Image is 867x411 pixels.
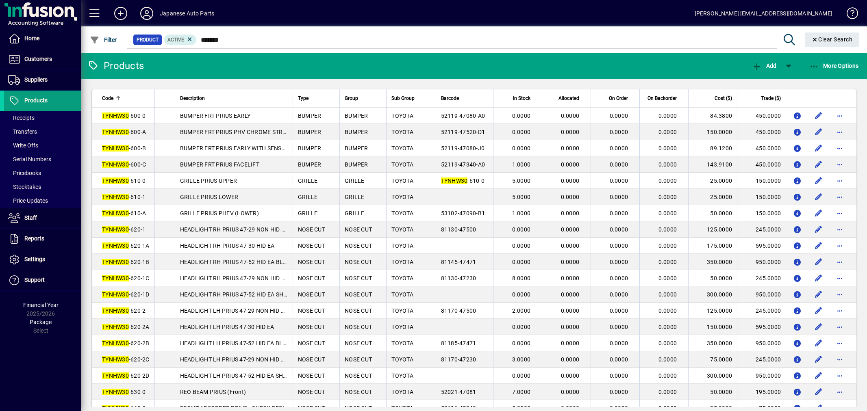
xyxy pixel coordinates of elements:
span: 0.0000 [512,291,531,298]
span: 0.0000 [658,161,677,168]
span: NOSE CUT [345,340,372,346]
td: 25.0000 [688,173,737,189]
span: Home [24,35,39,41]
span: GRILLE [345,177,365,184]
span: 0.0000 [658,112,677,119]
button: Edit [812,125,825,138]
span: BUMPER [298,145,322,151]
span: -600-A [102,129,146,135]
span: Suppliers [24,76,48,83]
span: Package [30,319,52,325]
span: 0.0000 [610,129,628,135]
span: TOYOTA [391,291,413,298]
button: Edit [812,337,825,350]
button: Profile [134,6,160,21]
span: TOYOTA [391,145,413,151]
span: TOYOTA [391,129,413,135]
a: Reports [4,229,81,249]
div: Barcode [441,94,489,103]
span: 0.0000 [561,242,580,249]
button: Edit [812,320,825,333]
td: 245.0000 [737,221,786,238]
span: 0.0000 [658,340,677,346]
span: Product [137,36,159,44]
button: More options [833,320,846,333]
span: TOYOTA [391,275,413,281]
div: Type [298,94,335,103]
span: More Options [809,63,859,69]
td: 450.0000 [737,156,786,173]
span: 0.0000 [610,161,628,168]
span: TOYOTA [391,307,413,314]
button: Add [108,6,134,21]
a: Staff [4,208,81,228]
span: 0.0000 [610,340,628,346]
td: 89.1200 [688,140,737,156]
span: 0.0000 [658,129,677,135]
span: 0.0000 [561,226,580,233]
span: -610-0 [441,177,485,184]
span: 0.0000 [610,259,628,265]
td: 84.3800 [688,108,737,124]
div: On Backorder [645,94,684,103]
span: NOSE CUT [298,242,325,249]
span: 81170-47500 [441,307,476,314]
td: 143.9100 [688,156,737,173]
span: TOYOTA [391,210,413,216]
td: 450.0000 [737,124,786,140]
button: Edit [812,239,825,252]
span: Clear Search [811,36,853,43]
span: GRILLE [298,194,318,200]
span: Transfers [8,128,37,135]
em: TYNHW30 [102,307,129,314]
span: BUMPER [298,129,322,135]
span: NOSE CUT [298,307,325,314]
button: More options [833,255,846,268]
span: NOSE CUT [345,307,372,314]
button: More options [833,337,846,350]
button: More options [833,125,846,138]
span: Code [102,94,113,103]
div: Group [345,94,381,103]
span: 0.0000 [561,112,580,119]
span: 8.0000 [512,275,531,281]
span: NOSE CUT [298,324,325,330]
span: BUMPER [345,145,368,151]
span: Settings [24,256,45,262]
span: BUMPER FRT PRIUS PHV CHROME STRIPS [180,129,292,135]
button: More options [833,369,846,382]
em: TYNHW30 [102,145,129,151]
a: Knowledge Base [841,2,857,28]
span: BUMPER [298,161,322,168]
span: 81145-47471 [441,259,476,265]
span: BUMPER [345,112,368,119]
span: HEADLIGHT RH PRIUS 47-30 HID EA [180,242,275,249]
span: 0.0000 [658,226,677,233]
span: 0.0000 [610,307,628,314]
td: 350.0000 [688,254,737,270]
span: 1.0000 [512,161,531,168]
span: 0.0000 [658,177,677,184]
em: TYNHW30 [102,259,129,265]
em: TYNHW30 [102,112,129,119]
td: 450.0000 [737,140,786,156]
div: Products [87,59,144,72]
a: Stocktakes [4,180,81,194]
span: 0.0000 [610,226,628,233]
span: 0.0000 [658,242,677,249]
td: 150.0000 [737,189,786,205]
span: 0.0000 [561,340,580,346]
td: 950.0000 [737,286,786,303]
div: On Order [596,94,635,103]
button: Edit [812,304,825,317]
button: Edit [812,369,825,382]
span: 5.0000 [512,177,531,184]
button: More Options [807,58,861,73]
span: Active [167,37,184,43]
button: Edit [812,190,825,203]
em: TYNHW30 [102,275,129,281]
td: 50.0000 [688,205,737,221]
button: Edit [812,272,825,285]
span: 0.0000 [561,259,580,265]
span: Stocktakes [8,184,41,190]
